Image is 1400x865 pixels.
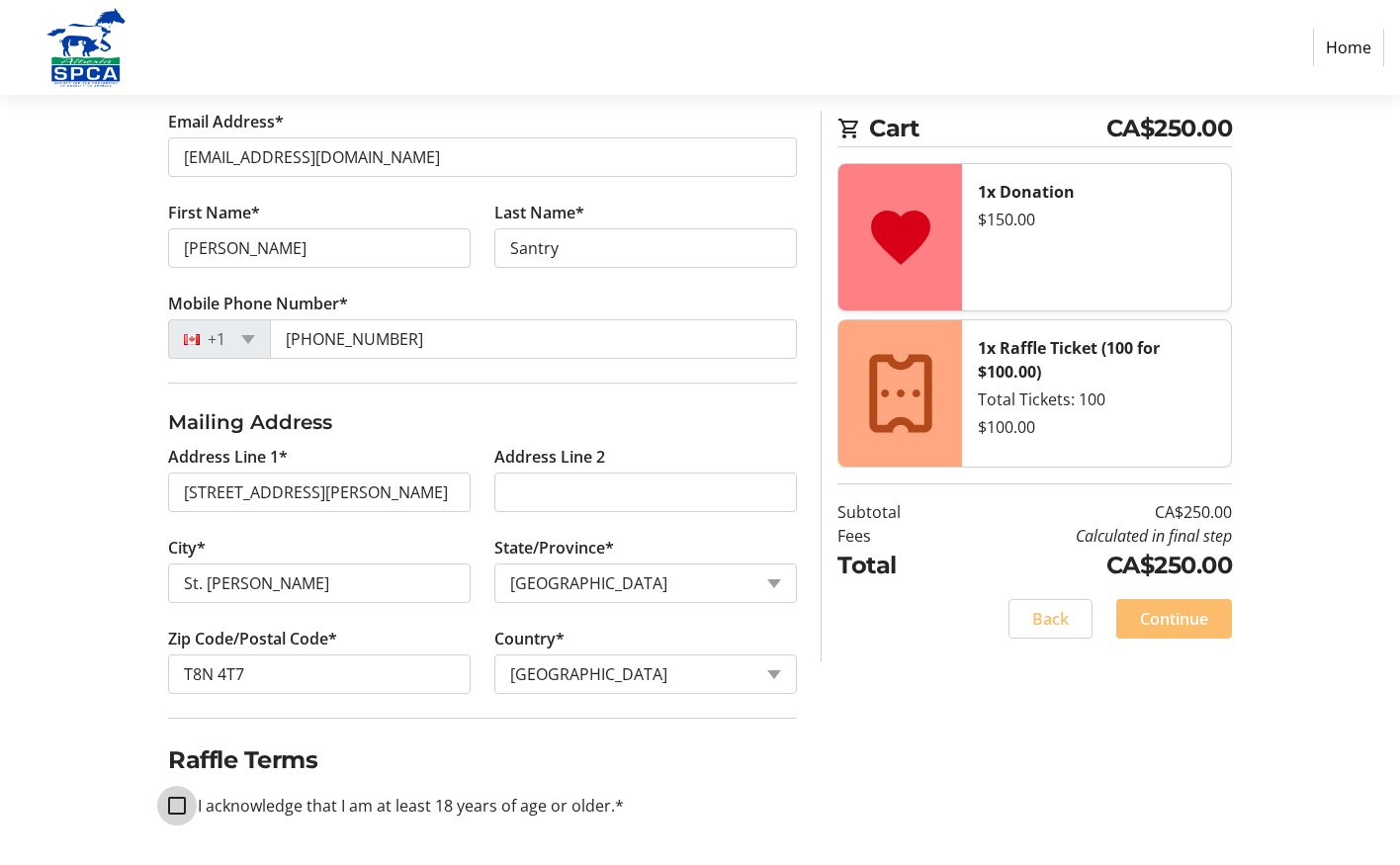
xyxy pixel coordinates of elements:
label: Zip Code/Postal Code* [168,627,337,650]
h3: Mailing Address [168,407,797,437]
label: Email Address* [168,110,284,133]
span: Back [1032,607,1069,631]
label: Last Name* [494,201,584,224]
h2: Raffle Terms [168,742,797,778]
label: Address Line 2 [494,445,605,469]
label: First Name* [168,201,260,224]
img: Alberta SPCA's Logo [16,8,156,87]
label: Address Line 1* [168,445,288,469]
td: Subtotal [837,500,951,524]
label: Country* [494,627,565,650]
button: Continue [1116,599,1232,639]
label: State/Province* [494,536,614,560]
div: Total Tickets: 100 [978,388,1215,411]
a: Home [1313,29,1384,66]
span: Cart [869,111,1106,146]
td: Fees [837,524,951,548]
input: City [168,563,471,603]
div: $150.00 [978,208,1215,231]
input: Address [168,473,471,512]
button: Back [1008,599,1093,639]
td: Calculated in final step [951,524,1232,548]
td: Total [837,548,951,583]
strong: 1x Raffle Ticket (100 for $100.00) [978,337,1160,383]
span: CA$250.00 [1106,111,1233,146]
div: $100.00 [978,415,1215,439]
span: Continue [1140,607,1208,631]
label: Mobile Phone Number* [168,292,348,315]
label: I acknowledge that I am at least 18 years of age or older.* [186,794,624,818]
td: CA$250.00 [951,548,1232,583]
td: CA$250.00 [951,500,1232,524]
label: City* [168,536,206,560]
input: Zip or Postal Code [168,654,471,694]
strong: 1x Donation [978,181,1075,203]
input: (506) 234-5678 [270,319,797,359]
